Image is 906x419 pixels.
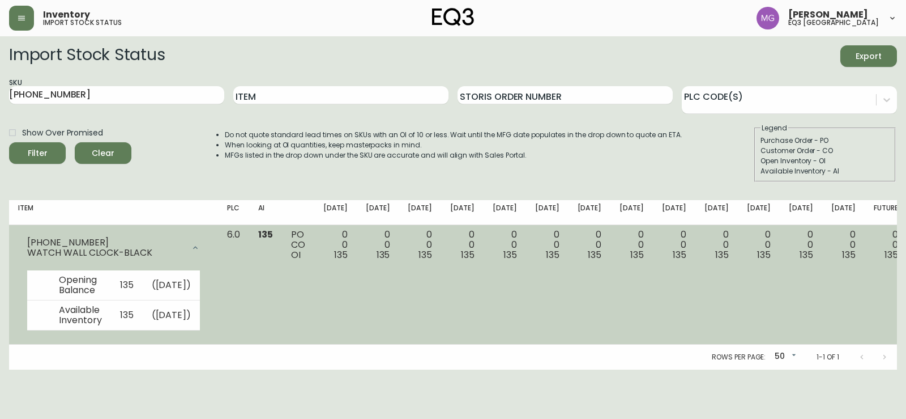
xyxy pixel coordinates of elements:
span: Show Over Promised [22,127,103,139]
li: Do not quote standard lead times on SKUs with an OI of 10 or less. Wait until the MFG date popula... [225,130,682,140]
th: [DATE] [653,200,695,225]
div: Available Inventory - AI [760,166,890,176]
th: AI [249,200,282,225]
div: 0 0 [704,230,729,260]
div: [PHONE_NUMBER]WATCH WALL CLOCK-BLACK [18,230,209,266]
th: [DATE] [357,200,399,225]
th: [DATE] [399,200,441,225]
p: Rows per page: [712,352,766,362]
th: [DATE] [610,200,653,225]
td: ( [DATE] ) [143,270,200,301]
div: 0 0 [450,230,475,260]
td: Opening Balance [50,270,111,301]
div: 0 0 [408,230,432,260]
div: 50 [770,348,798,366]
div: [PHONE_NUMBER] [27,238,184,248]
span: 135 [546,248,559,261]
th: [DATE] [822,200,865,225]
th: Item [9,200,218,225]
span: 135 [258,228,273,241]
td: 135 [111,270,143,301]
div: WATCH WALL CLOCK-BLACK [27,248,184,258]
p: 1-1 of 1 [817,352,839,362]
h5: eq3 [GEOGRAPHIC_DATA] [788,19,879,26]
th: [DATE] [314,200,357,225]
div: Filter [28,146,48,160]
span: 135 [673,248,686,261]
span: 135 [715,248,729,261]
span: 135 [503,248,517,261]
td: ( [DATE] ) [143,300,200,330]
span: 135 [800,248,813,261]
button: Export [840,45,897,67]
div: 0 0 [366,230,390,260]
th: [DATE] [695,200,738,225]
div: 0 0 [619,230,644,260]
td: Available Inventory [50,300,111,330]
span: 135 [461,248,475,261]
span: 135 [418,248,432,261]
th: PLC [218,200,249,225]
div: Open Inventory - OI [760,156,890,166]
div: 0 0 [662,230,686,260]
td: 135 [111,300,143,330]
th: [DATE] [441,200,484,225]
div: 0 0 [578,230,602,260]
span: 135 [377,248,390,261]
span: OI [291,248,301,261]
div: 0 0 [789,230,813,260]
span: 135 [588,248,601,261]
li: MFGs listed in the drop down under the SKU are accurate and will align with Sales Portal. [225,150,682,160]
button: Clear [75,142,131,164]
span: Clear [84,146,122,160]
th: [DATE] [484,200,526,225]
div: 0 0 [831,230,856,260]
span: 135 [630,248,644,261]
img: logo [432,8,474,26]
button: Filter [9,142,66,164]
th: [DATE] [780,200,822,225]
h5: import stock status [43,19,122,26]
legend: Legend [760,123,788,133]
div: Customer Order - CO [760,146,890,156]
div: Purchase Order - PO [760,136,890,146]
span: 135 [842,248,856,261]
span: Inventory [43,10,90,19]
div: 0 0 [874,230,898,260]
th: [DATE] [569,200,611,225]
th: [DATE] [738,200,780,225]
h2: Import Stock Status [9,45,165,67]
span: Export [849,49,888,64]
div: 0 0 [747,230,771,260]
div: PO CO [291,230,305,260]
th: [DATE] [526,200,569,225]
span: 135 [884,248,898,261]
div: 0 0 [493,230,517,260]
span: 135 [334,248,348,261]
td: 6.0 [218,225,249,345]
img: de8837be2a95cd31bb7c9ae23fe16153 [757,7,779,29]
div: 0 0 [323,230,348,260]
div: 0 0 [535,230,559,260]
span: [PERSON_NAME] [788,10,868,19]
li: When looking at OI quantities, keep masterpacks in mind. [225,140,682,150]
span: 135 [757,248,771,261]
